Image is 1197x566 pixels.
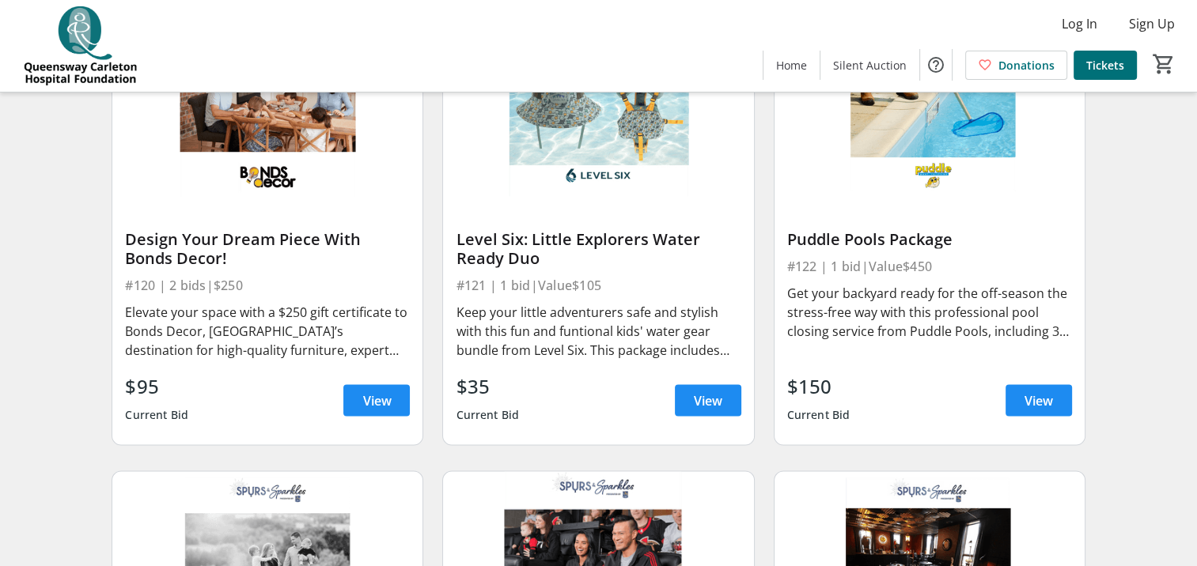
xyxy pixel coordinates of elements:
img: Puddle Pools Package [775,21,1085,196]
div: $95 [125,372,188,400]
button: Sign Up [1116,11,1188,36]
img: Design Your Dream Piece With Bonds Decor! [112,21,422,196]
div: $150 [787,372,850,400]
a: View [675,384,741,416]
img: QCH Foundation's Logo [9,6,150,85]
span: View [694,391,722,409]
span: Silent Auction [833,57,907,74]
div: Current Bid [125,400,188,428]
div: Current Bid [456,400,519,428]
div: Design Your Dream Piece With Bonds Decor! [125,229,410,267]
button: Cart [1150,50,1178,78]
div: Elevate your space with a $250 gift certificate to Bonds Decor, [GEOGRAPHIC_DATA]’s destination f... [125,302,410,359]
span: View [1025,391,1053,409]
div: Level Six: Little Explorers Water Ready Duo [456,229,741,267]
span: Donations [998,57,1055,74]
span: Log In [1062,14,1097,33]
div: $35 [456,372,519,400]
div: #121 | 1 bid | Value $105 [456,274,741,296]
span: Tickets [1086,57,1124,74]
div: #122 | 1 bid | Value $450 [787,255,1072,277]
span: Sign Up [1129,14,1175,33]
div: Puddle Pools Package [787,229,1072,248]
img: Level Six: Little Explorers Water Ready Duo [443,21,753,196]
div: Current Bid [787,400,850,428]
button: Help [920,49,952,81]
span: Home [776,57,807,74]
span: View [362,391,391,409]
a: Silent Auction [820,51,919,80]
a: View [1006,384,1072,416]
div: Keep your little adventurers safe and stylish with this fun and funtional kids' water gear bundle... [456,302,741,359]
div: #120 | 2 bids | $250 [125,274,410,296]
div: Get your backyard ready for the off-season the stress-free way with this professional pool closin... [787,283,1072,340]
a: Tickets [1074,51,1137,80]
a: Donations [965,51,1067,80]
a: View [343,384,410,416]
button: Log In [1049,11,1110,36]
a: Home [763,51,820,80]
